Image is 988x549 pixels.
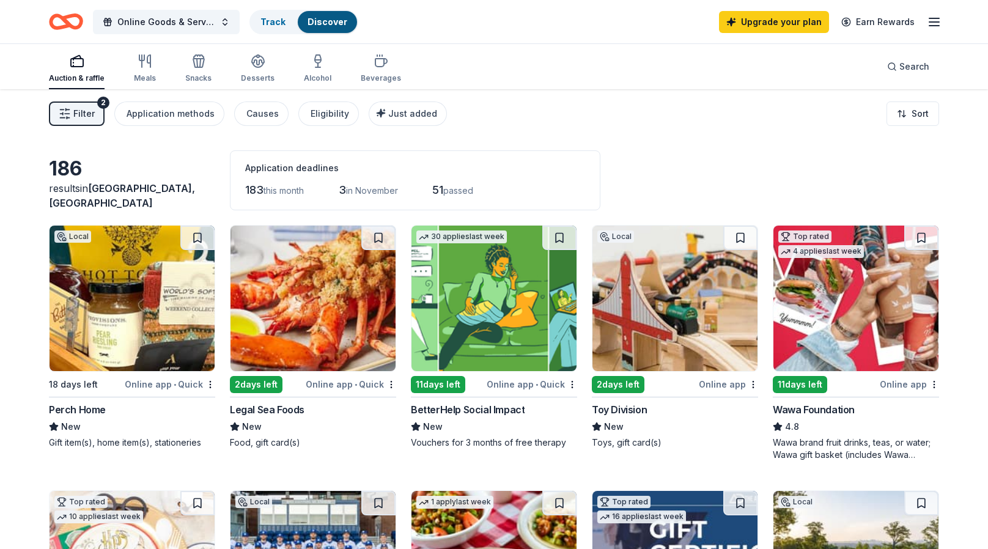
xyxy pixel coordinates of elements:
[536,380,538,389] span: •
[308,17,347,27] a: Discover
[899,59,929,74] span: Search
[49,157,215,181] div: 186
[114,101,224,126] button: Application methods
[50,226,215,371] img: Image for Perch Home
[242,419,262,434] span: New
[592,402,647,417] div: Toy Division
[355,380,357,389] span: •
[785,419,799,434] span: 4.8
[49,182,195,209] span: in
[93,10,240,34] button: Online Goods & Services Auction
[54,230,91,243] div: Local
[592,376,644,393] div: 2 days left
[773,225,939,461] a: Image for Wawa FoundationTop rated4 applieslast week11days leftOnline appWawa Foundation4.8Wawa b...
[304,73,331,83] div: Alcohol
[773,226,938,371] img: Image for Wawa Foundation
[699,377,758,392] div: Online app
[245,183,264,196] span: 183
[245,161,585,175] div: Application deadlines
[49,437,215,449] div: Gift item(s), home item(s), stationeries
[49,49,105,89] button: Auction & raffle
[834,11,922,33] a: Earn Rewards
[912,106,929,121] span: Sort
[597,230,634,243] div: Local
[423,419,443,434] span: New
[443,185,473,196] span: passed
[887,101,939,126] button: Sort
[235,496,272,508] div: Local
[246,106,279,121] div: Causes
[773,402,855,417] div: Wawa Foundation
[877,54,939,79] button: Search
[369,101,447,126] button: Just added
[304,49,331,89] button: Alcohol
[388,108,437,119] span: Just added
[719,11,829,33] a: Upgrade your plan
[264,185,304,196] span: this month
[97,97,109,109] div: 2
[54,510,143,523] div: 10 applies last week
[185,49,212,89] button: Snacks
[592,226,758,371] img: Image for Toy Division
[234,101,289,126] button: Causes
[778,230,831,243] div: Top rated
[361,73,401,83] div: Beverages
[346,185,398,196] span: in November
[411,402,525,417] div: BetterHelp Social Impact
[880,377,939,392] div: Online app
[411,437,577,449] div: Vouchers for 3 months of free therapy
[230,225,396,449] a: Image for Legal Sea Foods2days leftOnline app•QuickLegal Sea FoodsNewFood, gift card(s)
[230,226,396,371] img: Image for Legal Sea Foods
[73,106,95,121] span: Filter
[432,183,443,196] span: 51
[592,225,758,449] a: Image for Toy DivisionLocal2days leftOnline appToy DivisionNewToys, gift card(s)
[61,419,81,434] span: New
[416,230,507,243] div: 30 applies last week
[361,49,401,89] button: Beverages
[487,377,577,392] div: Online app Quick
[49,377,98,392] div: 18 days left
[339,183,346,196] span: 3
[241,73,275,83] div: Desserts
[230,402,304,417] div: Legal Sea Foods
[125,377,215,392] div: Online app Quick
[604,419,624,434] span: New
[306,377,396,392] div: Online app Quick
[230,376,282,393] div: 2 days left
[49,402,106,417] div: Perch Home
[773,437,939,461] div: Wawa brand fruit drinks, teas, or water; Wawa gift basket (includes Wawa products and coupons)
[597,496,651,508] div: Top rated
[49,181,215,210] div: results
[416,496,493,509] div: 1 apply last week
[778,245,864,258] div: 4 applies last week
[592,437,758,449] div: Toys, gift card(s)
[49,73,105,83] div: Auction & raffle
[117,15,215,29] span: Online Goods & Services Auction
[127,106,215,121] div: Application methods
[597,510,686,523] div: 16 applies last week
[185,73,212,83] div: Snacks
[249,10,358,34] button: TrackDiscover
[174,380,176,389] span: •
[241,49,275,89] button: Desserts
[134,73,156,83] div: Meals
[230,437,396,449] div: Food, gift card(s)
[54,496,108,508] div: Top rated
[49,7,83,36] a: Home
[411,376,465,393] div: 11 days left
[49,225,215,449] a: Image for Perch HomeLocal18 days leftOnline app•QuickPerch HomeNewGift item(s), home item(s), sta...
[49,182,195,209] span: [GEOGRAPHIC_DATA], [GEOGRAPHIC_DATA]
[311,106,349,121] div: Eligibility
[778,496,815,508] div: Local
[773,376,827,393] div: 11 days left
[298,101,359,126] button: Eligibility
[260,17,286,27] a: Track
[411,225,577,449] a: Image for BetterHelp Social Impact30 applieslast week11days leftOnline app•QuickBetterHelp Social...
[49,101,105,126] button: Filter2
[134,49,156,89] button: Meals
[411,226,577,371] img: Image for BetterHelp Social Impact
